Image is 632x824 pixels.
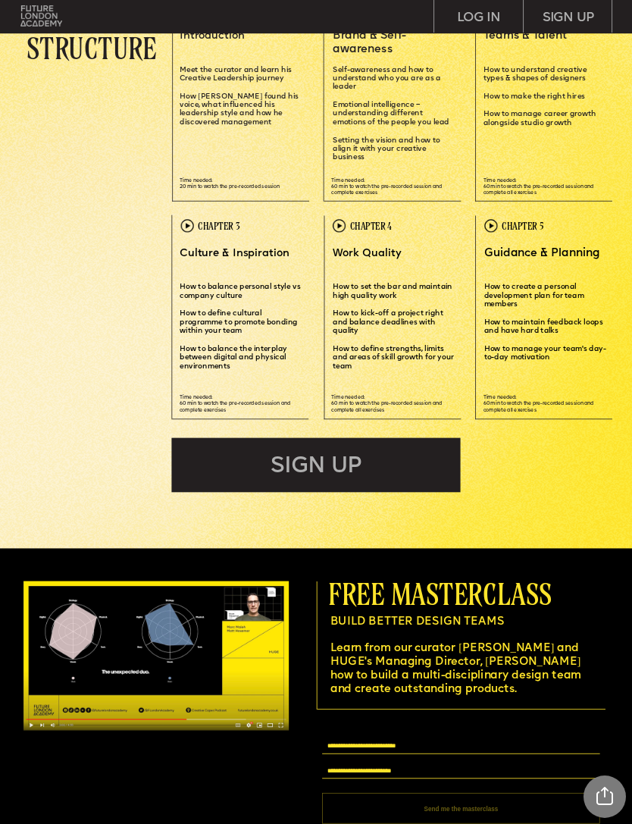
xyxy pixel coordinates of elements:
span: S [333,136,338,144]
span: How to maintain feedback loops and have hard talks [484,318,605,334]
span: Work Quality [333,249,401,259]
span: Time needed: 60 min to watch the pre-recorded session and complete exercises [331,178,443,196]
span: How to manage your team's day-to-day motivation [484,345,606,361]
img: upload-6120175a-1ecc-4694-bef1-d61fdbc9d61d.jpg [23,581,289,730]
span: How to create a personal development plan for team members [484,284,586,309]
span: Brand & Self-awareness [333,31,406,56]
div: Share [584,775,626,818]
span: How to manage career growth alongside studio growth [483,111,598,127]
span: free masterclass [328,577,552,609]
img: upload-60f0cde6-1fc7-443c-af28-15e41498aeec.png [333,219,346,232]
span: How to set the bar and maintain high quality work [333,284,454,299]
span: Culture & Inspiration [180,249,289,259]
span: Time needed: 60 min to watch the pre-recorded session and complete all exercises [331,395,443,412]
span: 20 min to watch the pre-recorded session [180,184,280,190]
span: CHAPTER 3 [198,220,239,231]
span: Time needed: 60 min to watch the pre-recorded session and complete all exercises [483,395,595,412]
img: upload-60f0cde6-1fc7-443c-af28-15e41498aeec.png [484,219,497,232]
span: S [333,66,338,74]
img: upload-bfdffa89-fac7-4f57-a443-c7c39906ba42.png [20,5,62,27]
span: Guidance & Planning [484,249,600,260]
span: Emotional intelligence – understanding different emotions of the people you lead [333,102,449,127]
span: elf-awareness and how to understand who you are as a leader [333,66,443,91]
span: Introduction [180,31,245,42]
span: Meet the curator and learn his Creative Leadership journey [180,66,294,82]
span: How to kick-off a project right and balance deadlines with quality [333,310,445,335]
span: How to make the right hires [483,92,585,100]
p: COURSE STRUCTURE [27,5,173,62]
span: Time needed: 60 min to watch the pre-recorded session and complete all exercises [483,178,595,196]
span: How to define cultural programme to promote bonding within your team [180,310,299,335]
span: Learn from our curator [PERSON_NAME] and HUGE's Managing Director, [PERSON_NAME] how to build a m... [330,644,585,695]
span: How to define strengths, limits and areas of skill growth for your team [333,345,456,370]
img: upload-60f0cde6-1fc7-443c-af28-15e41498aeec.png [181,219,194,232]
span: How to balance personal style vs company culture [180,284,302,299]
span: CHAPTER 5 [502,220,543,231]
span: Time needed: 60 min to watch the pre-recorded session and complete exercises [180,395,291,412]
span: Time needed: [180,178,213,183]
span: etting the vision and how to align it with your creative business [333,136,442,161]
span: How to balance the interplay between digital and physical environments [180,345,289,370]
span: How [PERSON_NAME] found his voice, what influenced his leadership style and how he discovered man... [180,92,301,126]
span: How to understand creative types & shapes of designers [483,66,589,82]
span: CHAPTER 4 [350,220,392,231]
span: Teams & Talent [483,31,568,42]
span: BUILD BETTER DESIGN TEAMS [330,616,505,628]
